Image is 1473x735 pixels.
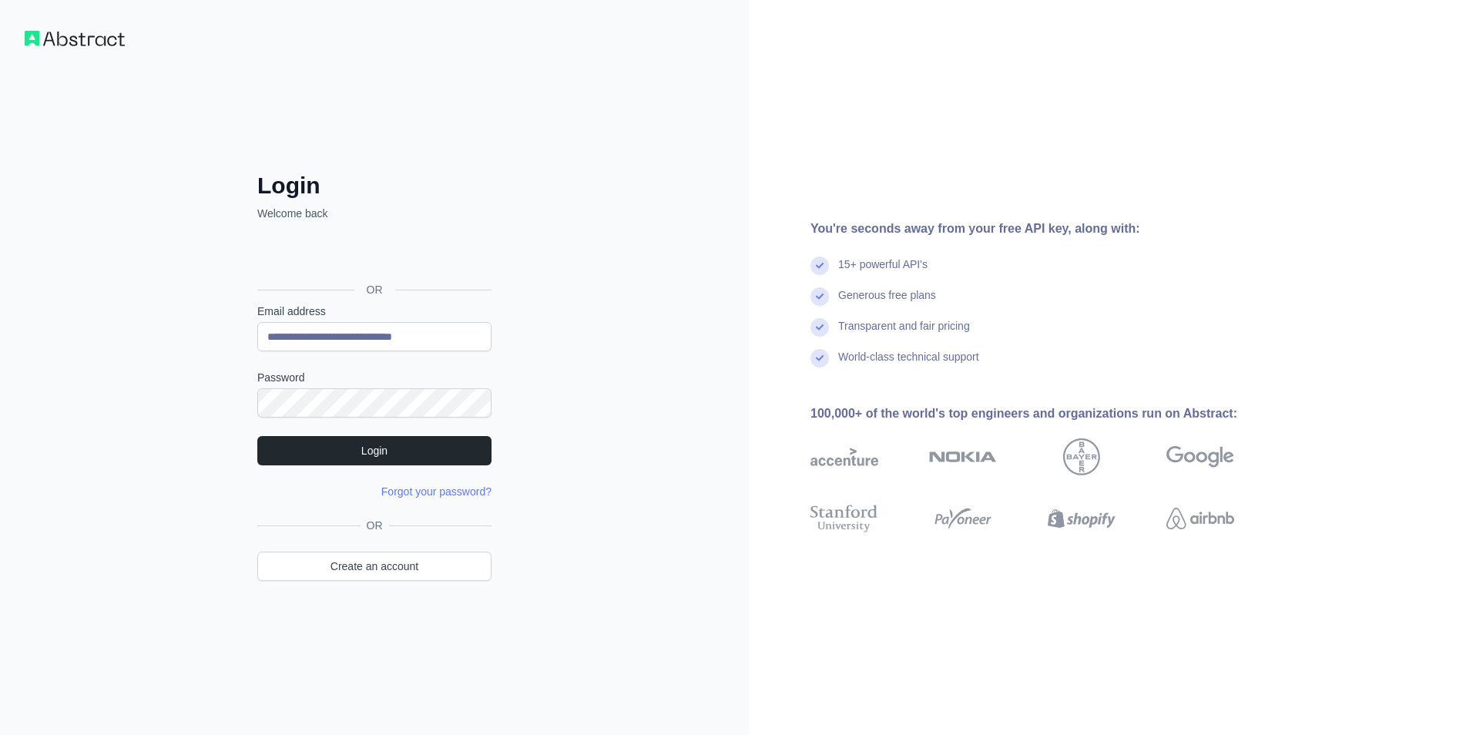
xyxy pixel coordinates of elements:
[810,349,829,367] img: check mark
[929,502,997,535] img: payoneer
[257,304,492,319] label: Email address
[838,318,970,349] div: Transparent and fair pricing
[257,206,492,221] p: Welcome back
[929,438,997,475] img: nokia
[354,282,395,297] span: OR
[810,438,878,475] img: accenture
[1063,438,1100,475] img: bayer
[381,485,492,498] a: Forgot your password?
[838,257,928,287] div: 15+ powerful API's
[1048,502,1116,535] img: shopify
[810,404,1283,423] div: 100,000+ of the world's top engineers and organizations run on Abstract:
[257,370,492,385] label: Password
[810,502,878,535] img: stanford university
[838,349,979,380] div: World-class technical support
[361,518,389,533] span: OR
[810,287,829,306] img: check mark
[257,436,492,465] button: Login
[810,318,829,337] img: check mark
[1166,438,1234,475] img: google
[250,238,496,272] iframe: Sign in with Google Button
[257,552,492,581] a: Create an account
[1166,502,1234,535] img: airbnb
[838,287,936,318] div: Generous free plans
[810,220,1283,238] div: You're seconds away from your free API key, along with:
[257,172,492,200] h2: Login
[25,31,125,46] img: Workflow
[810,257,829,275] img: check mark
